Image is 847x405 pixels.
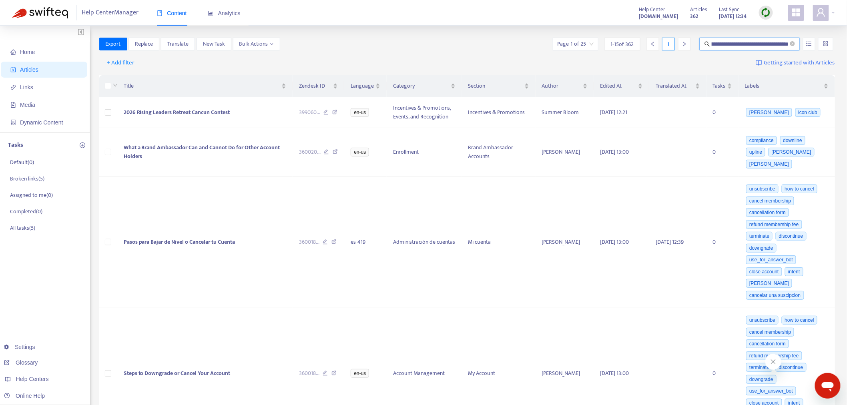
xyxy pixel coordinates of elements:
span: account-book [10,67,16,72]
span: 1 - 15 of 362 [611,40,634,48]
a: Online Help [4,393,45,399]
span: Export [106,40,121,48]
img: sync.dc5367851b00ba804db3.png [761,8,771,18]
td: es-419 [344,177,387,308]
td: Brand Ambassador Accounts [462,128,536,177]
span: left [650,41,656,47]
span: refund membership fee [746,220,802,229]
a: Glossary [4,359,38,366]
td: Administración de cuentas [387,177,462,308]
span: Pasos para Bajar de Nivel o Cancelar tu Cuenta [124,237,235,247]
span: 360018 ... [299,238,319,247]
span: [PERSON_NAME] [746,279,792,288]
span: user [816,8,826,17]
th: Tasks [707,75,739,97]
td: 0 [707,97,739,128]
span: cancel membership [746,328,794,337]
span: plus-circle [80,142,85,148]
span: Language [351,82,374,90]
span: Category [393,82,449,90]
td: Mi cuenta [462,177,536,308]
span: area-chart [208,10,213,16]
span: close-circle [790,40,795,48]
span: Translate [167,40,189,48]
span: intent [785,267,803,276]
p: Assigned to me ( 0 ) [10,191,53,199]
span: Translated At [656,82,694,90]
span: Links [20,84,33,90]
td: Incentives & Promotions, Events, and Recognition [387,97,462,128]
p: Default ( 0 ) [10,158,34,166]
span: Bulk Actions [239,40,274,48]
span: icon club [795,108,821,117]
span: 360018 ... [299,369,319,378]
td: 0 [707,177,739,308]
span: home [10,49,16,55]
span: Help Center Manager [82,5,139,20]
span: Media [20,102,35,108]
span: refund membership fee [746,351,802,360]
td: [PERSON_NAME] [536,128,594,177]
span: downgrade [746,375,776,384]
span: cancelar una suscipcion [746,291,804,300]
span: down [270,42,274,46]
span: Hi. Need any help? [5,6,58,12]
span: [PERSON_NAME] [769,148,815,156]
span: unsubscribe [746,184,779,193]
button: New Task [197,38,231,50]
span: Title [124,82,280,90]
td: Summer Bloom [536,97,594,128]
a: Getting started with Articles [756,56,835,69]
span: Edited At [600,82,636,90]
span: terminate [746,363,773,372]
a: [DOMAIN_NAME] [639,12,678,21]
span: compliance [746,136,777,145]
span: downline [780,136,805,145]
span: book [157,10,163,16]
td: [PERSON_NAME] [536,177,594,308]
p: Broken links ( 5 ) [10,174,44,183]
span: downgrade [746,244,776,253]
span: [PERSON_NAME] [746,160,792,168]
span: Getting started with Articles [764,58,835,68]
div: 1 [662,38,675,50]
span: en-us [351,369,369,378]
span: search [704,41,710,47]
button: Replace [128,38,159,50]
span: en-us [351,108,369,117]
img: Swifteq [12,7,68,18]
strong: [DATE] 12:34 [719,12,747,21]
span: container [10,120,16,125]
span: file-image [10,102,16,108]
button: Translate [161,38,195,50]
p: All tasks ( 5 ) [10,224,35,232]
span: upline [746,148,765,156]
span: close account [746,267,782,276]
span: discontinue [776,232,807,241]
span: close-circle [790,41,795,46]
th: Author [536,75,594,97]
button: unordered-list [803,38,815,50]
iframe: Close message [765,354,781,370]
td: Enrollment [387,128,462,177]
span: terminate [746,232,773,241]
button: Export [99,38,127,50]
button: + Add filter [101,56,141,69]
span: Help Centers [16,376,49,382]
span: Replace [135,40,153,48]
span: cancellation form [746,208,789,217]
span: Home [20,49,35,55]
span: Content [157,10,187,16]
th: Translated At [649,75,707,97]
span: link [10,84,16,90]
span: Zendesk ID [299,82,332,90]
th: Category [387,75,462,97]
th: Language [344,75,387,97]
th: Section [462,75,536,97]
span: use_for_answer_bot [746,255,796,264]
span: Analytics [208,10,241,16]
span: unordered-list [806,41,812,46]
span: use_for_answer_bot [746,387,796,395]
span: Section [468,82,523,90]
